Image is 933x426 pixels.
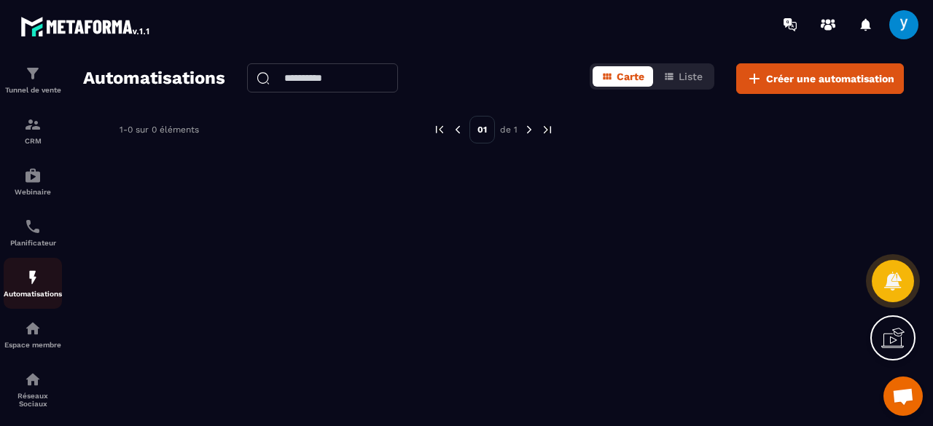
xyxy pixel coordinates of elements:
a: Ouvrir le chat [883,376,923,416]
button: Carte [593,66,653,87]
p: 1-0 sur 0 éléments [120,125,199,135]
img: next [523,123,536,136]
a: automationsautomationsEspace membre [4,309,62,360]
p: CRM [4,137,62,145]
span: Carte [617,71,644,82]
a: schedulerschedulerPlanificateur [4,207,62,258]
a: social-networksocial-networkRéseaux Sociaux [4,360,62,419]
img: social-network [24,371,42,388]
img: automations [24,167,42,184]
p: de 1 [500,124,518,135]
button: Liste [655,66,711,87]
img: automations [24,320,42,337]
a: automationsautomationsWebinaire [4,156,62,207]
a: formationformationCRM [4,105,62,156]
button: Créer une automatisation [736,63,904,94]
p: 01 [469,116,495,143]
a: formationformationTunnel de vente [4,54,62,105]
img: formation [24,116,42,133]
img: logo [20,13,152,39]
a: automationsautomationsAutomatisations [4,258,62,309]
p: Tunnel de vente [4,86,62,94]
img: next [541,123,554,136]
span: Liste [679,71,703,82]
img: automations [24,269,42,286]
img: prev [451,123,464,136]
p: Automatisations [4,290,62,298]
img: prev [433,123,446,136]
h2: Automatisations [83,63,225,94]
img: formation [24,65,42,82]
span: Créer une automatisation [766,71,894,86]
p: Planificateur [4,239,62,247]
p: Webinaire [4,188,62,196]
img: scheduler [24,218,42,235]
p: Réseaux Sociaux [4,392,62,408]
p: Espace membre [4,341,62,349]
